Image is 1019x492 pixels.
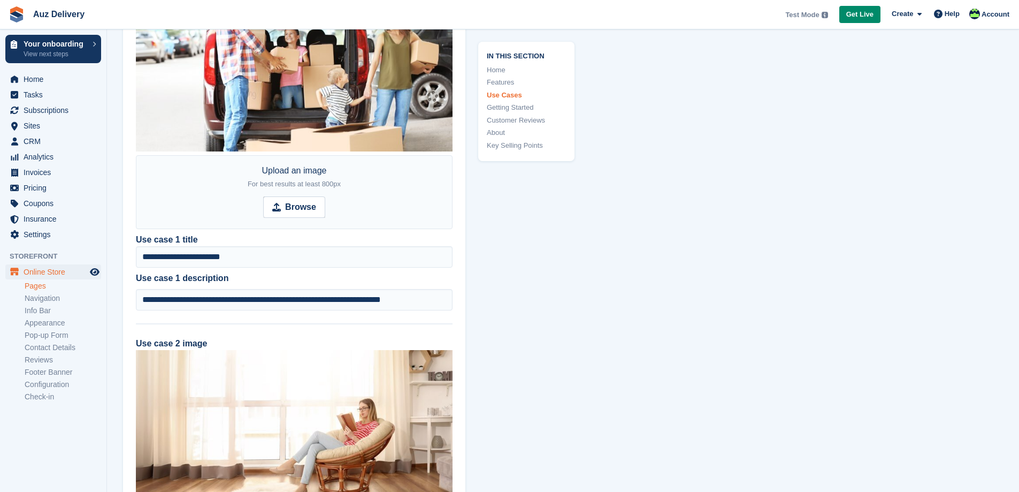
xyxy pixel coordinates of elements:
[136,233,198,246] label: Use case 1 title
[24,103,88,118] span: Subscriptions
[24,264,88,279] span: Online Store
[487,127,566,138] a: About
[25,318,101,328] a: Appearance
[846,9,874,20] span: Get Live
[24,118,88,133] span: Sites
[9,6,25,22] img: stora-icon-8386f47178a22dfd0bd8f6a31ec36ba5ce8667c1dd55bd0f319d3a0aa187defe.svg
[25,392,101,402] a: Check-in
[785,10,819,20] span: Test Mode
[839,6,880,24] a: Get Live
[24,165,88,180] span: Invoices
[5,196,101,211] a: menu
[24,196,88,211] span: Coupons
[892,9,913,19] span: Create
[24,134,88,149] span: CRM
[5,264,101,279] a: menu
[945,9,960,19] span: Help
[24,180,88,195] span: Pricing
[5,149,101,164] a: menu
[487,102,566,113] a: Getting Started
[487,50,566,60] span: In this section
[10,251,106,262] span: Storefront
[136,339,207,348] label: Use case 2 image
[25,293,101,304] a: Navigation
[5,103,101,118] a: menu
[24,87,88,102] span: Tasks
[136,272,453,285] label: Use case 1 description
[487,90,566,101] a: Use Cases
[24,211,88,226] span: Insurance
[5,87,101,102] a: menu
[5,211,101,226] a: menu
[5,165,101,180] a: menu
[24,72,88,87] span: Home
[248,164,341,190] div: Upload an image
[5,180,101,195] a: menu
[5,35,101,63] a: Your onboarding View next steps
[25,330,101,340] a: Pop-up Form
[487,65,566,75] a: Home
[5,227,101,242] a: menu
[5,134,101,149] a: menu
[24,149,88,164] span: Analytics
[5,72,101,87] a: menu
[25,367,101,377] a: Footer Banner
[982,9,1009,20] span: Account
[25,306,101,316] a: Info Bar
[969,9,980,19] img: Beji Obong
[24,49,87,59] p: View next steps
[25,281,101,291] a: Pages
[5,118,101,133] a: menu
[25,380,101,390] a: Configuration
[248,180,341,188] span: For best results at least 800px
[487,77,566,88] a: Features
[24,227,88,242] span: Settings
[822,12,828,18] img: icon-info-grey-7440780725fd019a000dd9b08b2336e03edf1995a4989e88bcd33f0948082b44.svg
[263,196,325,218] input: Browse
[25,343,101,353] a: Contact Details
[487,140,566,151] a: Key Selling Points
[25,355,101,365] a: Reviews
[285,201,316,214] strong: Browse
[487,115,566,126] a: Customer Reviews
[29,5,89,23] a: Auz Delivery
[88,266,101,278] a: Preview store
[24,40,87,48] p: Your onboarding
